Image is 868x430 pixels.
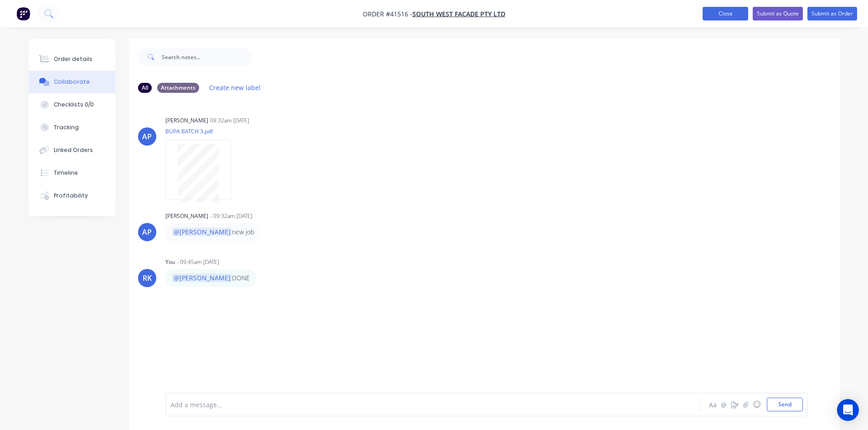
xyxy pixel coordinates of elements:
button: Tracking [29,116,115,139]
div: - 09:45am [DATE] [177,258,219,266]
div: AP [142,227,152,238]
div: Timeline [54,169,78,177]
div: You [165,258,175,266]
span: Order #41516 - [363,10,412,18]
div: 09:32am [DATE] [210,116,249,125]
span: @[PERSON_NAME] [172,228,232,236]
img: Factory [16,7,30,20]
button: Order details [29,48,115,71]
div: Order details [54,55,92,63]
p: BUPA BATCH 3.pdf [165,127,240,135]
button: Linked Orders [29,139,115,162]
button: ☺ [751,399,762,410]
button: Close [703,7,748,20]
div: Checklists 0/0 [54,101,94,109]
div: Open Intercom Messenger [837,399,859,421]
button: Aa [708,399,719,410]
button: Submit as Quote [753,7,803,20]
button: Profitability [29,184,115,207]
div: Collaborate [54,78,90,86]
div: [PERSON_NAME] [165,116,208,125]
div: All [138,83,152,93]
div: AP [142,131,152,142]
span: @[PERSON_NAME] [172,273,232,282]
button: Collaborate [29,71,115,93]
div: Tracking [54,123,79,132]
button: Checklists 0/0 [29,93,115,116]
button: Create new label [205,81,266,94]
div: [PERSON_NAME] [165,212,208,220]
div: Profitability [54,192,88,200]
button: @ [719,399,729,410]
div: RK [143,273,152,283]
div: - 09:32am [DATE] [210,212,252,220]
button: Submit as Order [807,7,857,20]
p: new job [172,228,254,237]
a: South West Facade Pty Ltd [412,10,505,18]
button: Send [767,398,803,411]
button: Timeline [29,162,115,184]
input: Search notes... [162,48,252,66]
div: Attachments [157,83,199,93]
p: DONE [172,273,250,283]
div: Linked Orders [54,146,93,154]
